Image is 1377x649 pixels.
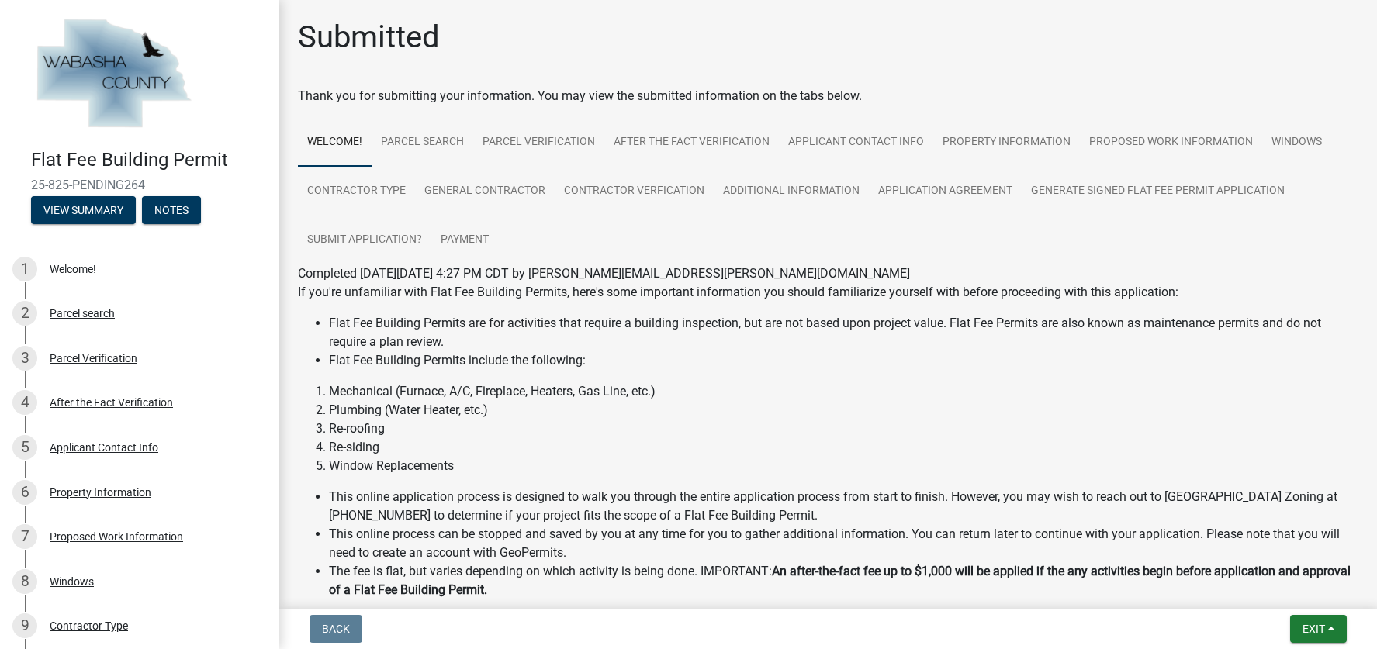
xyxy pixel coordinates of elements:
[329,419,1358,438] li: Re-roofing
[31,196,136,224] button: View Summary
[298,283,1358,302] p: If you're unfamiliar with Flat Fee Building Permits, here's some important information you should...
[50,308,115,319] div: Parcel search
[50,576,94,587] div: Windows
[12,569,37,594] div: 8
[12,613,37,638] div: 9
[869,167,1022,216] a: Application Agreement
[329,401,1358,419] li: Plumbing (Water Heater, etc.)
[310,615,362,643] button: Back
[298,216,431,265] a: Submit Application?
[555,167,714,216] a: Contractor Verfication
[12,435,37,460] div: 5
[12,480,37,505] div: 6
[50,397,173,408] div: After the Fact Verification
[142,205,201,217] wm-modal-confirm: Notes
[298,87,1358,105] div: Thank you for submitting your information. You may view the submitted information on the tabs below.
[329,438,1358,457] li: Re-siding
[50,353,137,364] div: Parcel Verification
[298,266,910,281] span: Completed [DATE][DATE] 4:27 PM CDT by [PERSON_NAME][EMAIL_ADDRESS][PERSON_NAME][DOMAIN_NAME]
[12,390,37,415] div: 4
[372,118,473,167] a: Parcel search
[329,457,1358,475] li: Window Replacements
[604,118,779,167] a: After the Fact Verification
[329,525,1358,562] li: This online process can be stopped and saved by you at any time for you to gather additional info...
[329,314,1358,351] li: Flat Fee Building Permits are for activities that require a building inspection, but are not base...
[31,205,136,217] wm-modal-confirm: Summary
[329,564,1351,597] strong: An after-the-fact fee up to $1,000 will be applied if the any activities begin before application...
[12,346,37,371] div: 3
[298,167,415,216] a: Contractor Type
[779,118,933,167] a: Applicant Contact Info
[431,216,498,265] a: Payment
[1080,118,1262,167] a: Proposed Work Information
[1290,615,1347,643] button: Exit
[933,118,1080,167] a: Property Information
[142,196,201,224] button: Notes
[50,620,128,631] div: Contractor Type
[31,149,267,171] h4: Flat Fee Building Permit
[415,167,555,216] a: General contractor
[329,351,1358,370] li: Flat Fee Building Permits include the following:
[50,487,151,498] div: Property Information
[298,19,440,56] h1: Submitted
[12,524,37,549] div: 7
[12,257,37,281] div: 1
[31,16,195,133] img: Wabasha County, Minnesota
[31,178,248,192] span: 25-825-PENDING264
[329,382,1358,401] li: Mechanical (Furnace, A/C, Fireplace, Heaters, Gas Line, etc.)
[50,442,158,453] div: Applicant Contact Info
[50,531,183,542] div: Proposed Work Information
[50,264,96,274] div: Welcome!
[1303,623,1325,635] span: Exit
[329,488,1358,525] li: This online application process is designed to walk you through the entire application process fr...
[1262,118,1331,167] a: Windows
[329,562,1358,599] li: The fee is flat, but varies depending on which activity is being done. IMPORTANT:
[12,301,37,326] div: 2
[714,167,869,216] a: Additional Information
[329,599,1358,637] li: If at any time you don't feel comfortable completing this application without assistance, please ...
[322,623,350,635] span: Back
[473,118,604,167] a: Parcel Verification
[1022,167,1294,216] a: Generate Signed Flat Fee Permit Application
[298,118,372,167] a: Welcome!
